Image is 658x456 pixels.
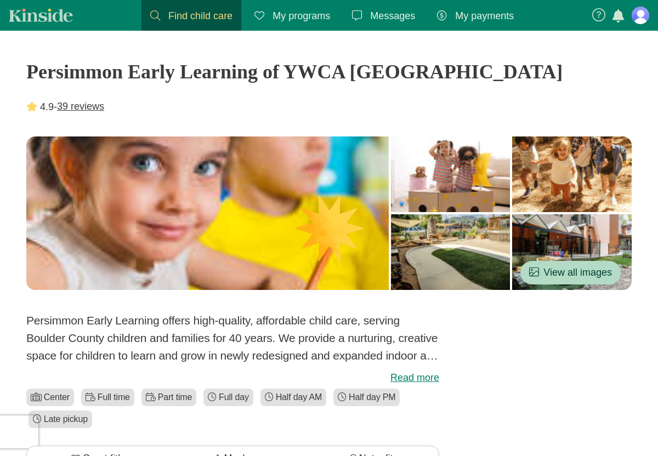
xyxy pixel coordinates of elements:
span: View all images [534,265,612,280]
span: My payments [451,9,508,24]
button: View all images [525,261,621,284]
div: Persimmon Early Learning of YWCA [GEOGRAPHIC_DATA] [26,57,632,87]
li: Late pickup [29,411,91,428]
span: My programs [275,9,331,24]
button: 39 reviews [57,99,101,114]
label: Read more [26,371,439,384]
li: Part time [139,389,194,406]
li: Center [26,389,73,406]
li: Half day AM [256,389,321,406]
strong: 4.9 [39,101,53,113]
span: Messages [370,9,411,24]
li: Full day [201,389,249,406]
li: Full time [80,389,132,406]
div: - [26,100,101,115]
li: Half day PM [328,389,393,406]
span: Find child care [174,9,235,24]
a: Kinside [9,8,73,22]
p: Persimmon Early Learning offers high-quality, affordable child care, serving Boulder County child... [26,312,439,364]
